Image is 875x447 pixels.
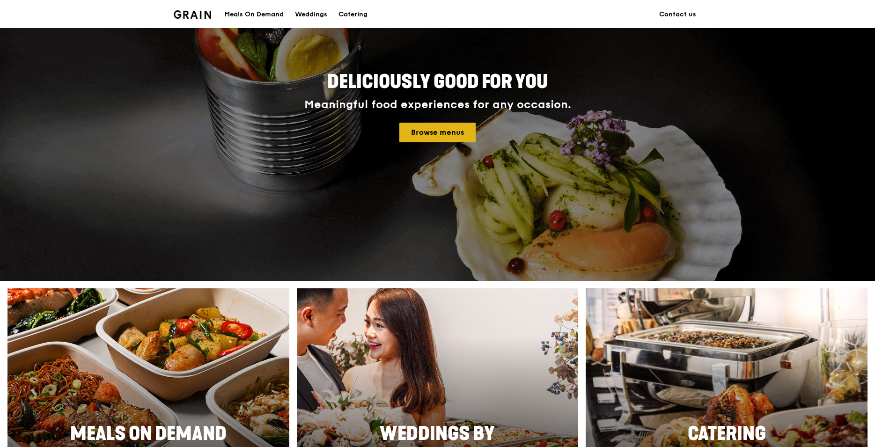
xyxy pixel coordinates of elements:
div: Meals On Demand [224,0,284,29]
span: Catering [688,423,766,445]
a: Weddings [289,0,333,29]
img: Grain [174,10,212,19]
div: Catering [338,0,368,29]
a: Contact us [654,0,702,29]
span: Deliciously good for you [327,71,548,93]
div: Weddings [295,0,327,29]
a: Catering [333,0,373,29]
div: Meaningful food experiences for any occasion. [269,98,606,111]
span: Meals On Demand [70,423,227,445]
a: Browse menus [399,123,476,142]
